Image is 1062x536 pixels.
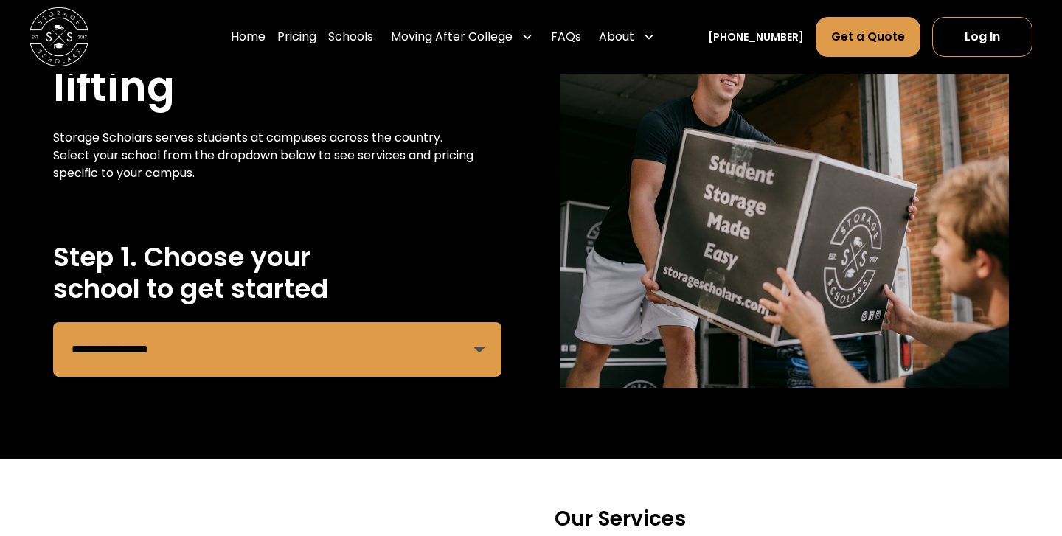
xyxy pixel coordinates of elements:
div: Moving After College [385,16,539,58]
div: About [599,28,634,46]
img: storage scholar [560,7,1009,388]
img: Storage Scholars main logo [29,7,88,66]
a: Schools [328,16,373,58]
a: Get a Quote [816,17,920,57]
a: FAQs [551,16,581,58]
div: Storage Scholars serves students at campuses across the country. Select your school from the drop... [53,129,502,182]
a: home [29,7,88,66]
a: Home [231,16,265,58]
form: Remind Form [53,322,502,377]
h3: Our Services [555,506,1009,532]
div: About [593,16,661,58]
a: Pricing [277,16,316,58]
a: Log In [932,17,1032,57]
h1: We handle the heavy lifting [53,7,502,114]
a: [PHONE_NUMBER] [708,29,804,45]
div: Moving After College [391,28,513,46]
h2: Step 1. Choose your school to get started [53,241,502,304]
